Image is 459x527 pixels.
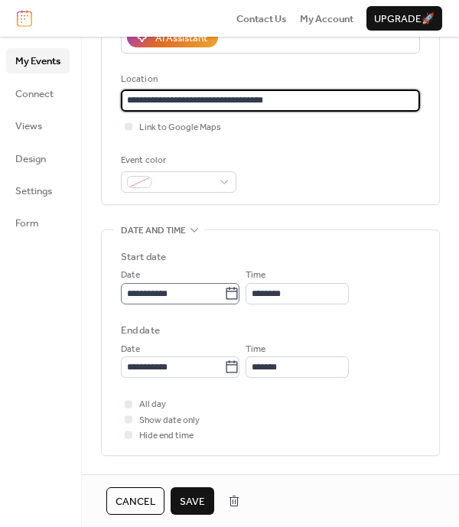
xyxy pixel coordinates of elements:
[139,120,221,135] span: Link to Google Maps
[15,151,46,167] span: Design
[6,48,70,73] a: My Events
[121,249,166,265] div: Start date
[6,146,70,171] a: Design
[127,28,218,47] button: AI Assistant
[246,342,265,357] span: Time
[180,494,205,509] span: Save
[121,153,233,168] div: Event color
[6,210,70,235] a: Form
[139,397,166,412] span: All day
[121,223,186,239] span: Date and time
[246,268,265,283] span: Time
[366,6,442,31] button: Upgrade🚀
[121,323,160,338] div: End date
[300,11,353,26] a: My Account
[17,10,32,27] img: logo
[6,178,70,203] a: Settings
[116,494,155,509] span: Cancel
[15,184,52,199] span: Settings
[15,216,39,231] span: Form
[6,113,70,138] a: Views
[106,487,164,515] button: Cancel
[155,31,207,46] div: AI Assistant
[300,11,353,27] span: My Account
[121,72,417,87] div: Location
[139,413,200,428] span: Show date only
[236,11,287,27] span: Contact Us
[15,119,42,134] span: Views
[236,11,287,26] a: Contact Us
[121,342,140,357] span: Date
[171,487,214,515] button: Save
[6,81,70,106] a: Connect
[15,86,54,102] span: Connect
[139,428,194,444] span: Hide end time
[374,11,435,27] span: Upgrade 🚀
[121,268,140,283] span: Date
[15,54,60,69] span: My Events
